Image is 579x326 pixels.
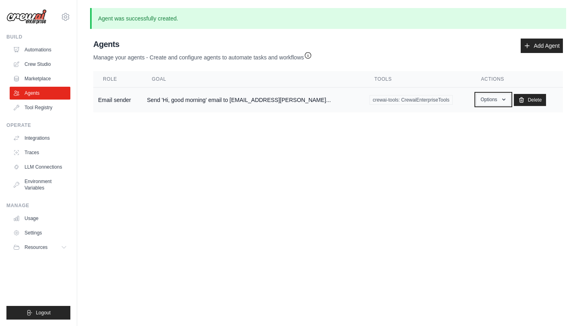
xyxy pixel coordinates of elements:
span: Logout [36,310,51,316]
th: Goal [142,71,365,88]
th: Role [93,71,142,88]
h2: Agents [93,39,312,50]
div: Build [6,34,70,40]
button: Options [476,94,510,106]
span: Resources [25,244,47,251]
a: Usage [10,212,70,225]
a: Agents [10,87,70,100]
a: Add Agent [521,39,563,53]
td: Email sender [93,88,142,113]
a: Marketplace [10,72,70,85]
a: Settings [10,226,70,239]
div: Manage [6,202,70,209]
div: Operate [6,122,70,128]
p: Manage your agents - Create and configure agents to automate tasks and workflows [93,50,312,61]
a: Delete [514,94,546,106]
a: Environment Variables [10,175,70,194]
th: Tools [365,71,471,88]
p: Agent was successfully created. [90,8,566,29]
th: Actions [471,71,563,88]
img: Logo [6,9,47,24]
a: Traces [10,146,70,159]
td: Send 'Hi, good morning' email to [EMAIL_ADDRESS][PERSON_NAME]... [142,88,365,113]
a: Integrations [10,132,70,145]
a: LLM Connections [10,161,70,173]
a: Tool Registry [10,101,70,114]
a: Automations [10,43,70,56]
span: crewai-tools: CrewaiEnterpriseTools [370,95,453,105]
button: Resources [10,241,70,254]
a: Crew Studio [10,58,70,71]
button: Logout [6,306,70,320]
